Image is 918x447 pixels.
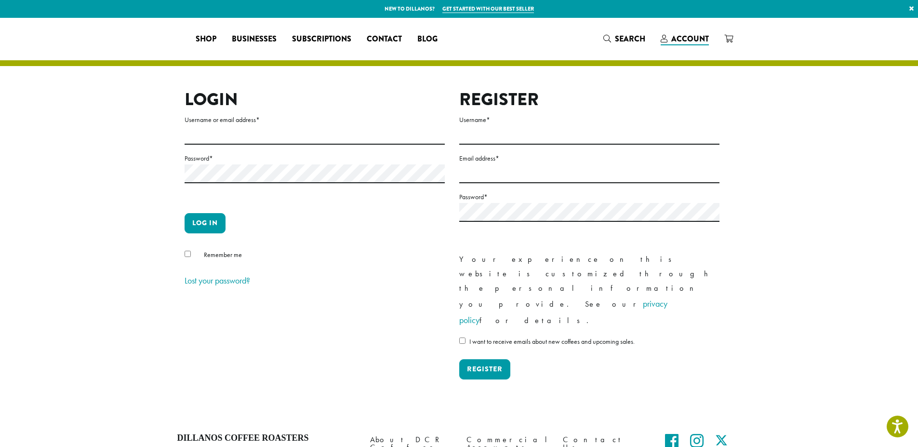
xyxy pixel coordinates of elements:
[185,152,445,164] label: Password
[188,31,224,47] a: Shop
[442,5,534,13] a: Get started with our best seller
[196,33,216,45] span: Shop
[459,359,510,379] button: Register
[615,33,645,44] span: Search
[459,252,719,328] p: Your experience on this website is customized through the personal information you provide. See o...
[596,31,653,47] a: Search
[185,213,226,233] button: Log in
[204,250,242,259] span: Remember me
[417,33,438,45] span: Blog
[185,89,445,110] h2: Login
[459,89,719,110] h2: Register
[459,114,719,126] label: Username
[671,33,709,44] span: Account
[185,114,445,126] label: Username or email address
[367,33,402,45] span: Contact
[459,152,719,164] label: Email address
[459,338,466,344] input: I want to receive emails about new coffees and upcoming sales.
[177,433,356,444] h4: Dillanos Coffee Roasters
[469,337,635,346] span: I want to receive emails about new coffees and upcoming sales.
[232,33,277,45] span: Businesses
[292,33,351,45] span: Subscriptions
[459,191,719,203] label: Password
[185,275,250,286] a: Lost your password?
[459,298,667,325] a: privacy policy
